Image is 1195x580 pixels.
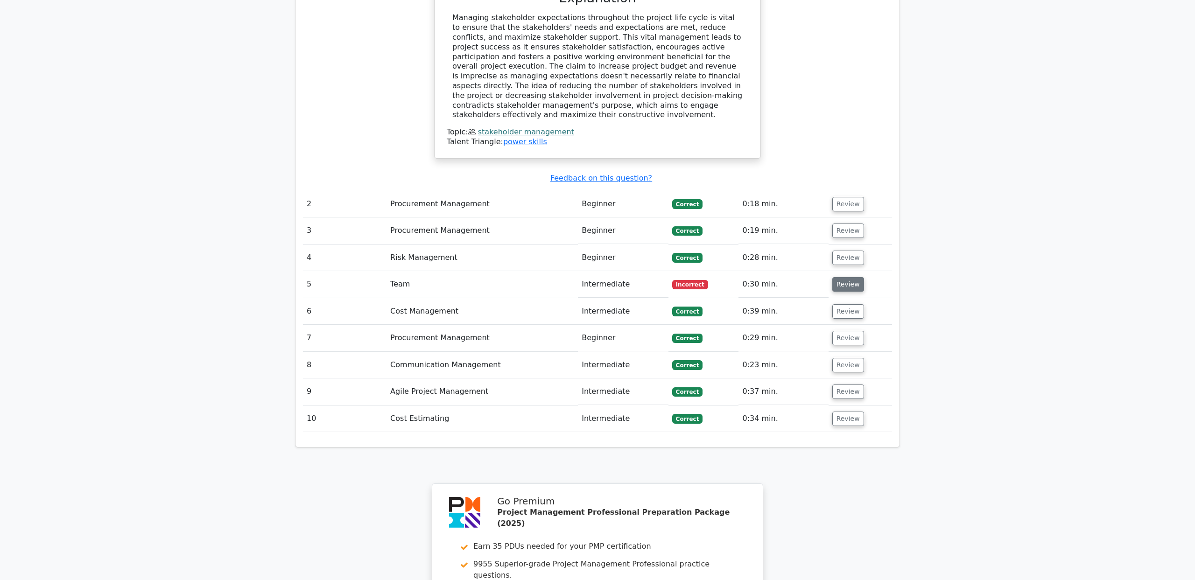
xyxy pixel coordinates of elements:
[303,378,387,405] td: 9
[303,298,387,325] td: 6
[672,414,703,423] span: Correct
[738,271,828,298] td: 0:30 min.
[578,191,668,217] td: Beginner
[832,304,864,319] button: Review
[832,277,864,292] button: Review
[738,352,828,378] td: 0:23 min.
[303,325,387,351] td: 7
[303,271,387,298] td: 5
[738,298,828,325] td: 0:39 min.
[303,245,387,271] td: 4
[578,405,668,432] td: Intermediate
[387,352,578,378] td: Communication Management
[550,174,652,182] a: Feedback on this question?
[387,245,578,271] td: Risk Management
[672,199,703,209] span: Correct
[672,360,703,370] span: Correct
[387,378,578,405] td: Agile Project Management
[447,127,748,147] div: Talent Triangle:
[578,298,668,325] td: Intermediate
[578,378,668,405] td: Intermediate
[672,280,708,289] span: Incorrect
[738,378,828,405] td: 0:37 min.
[578,245,668,271] td: Beginner
[478,127,574,136] a: stakeholder management
[672,307,703,316] span: Correct
[832,197,864,211] button: Review
[832,224,864,238] button: Review
[672,226,703,236] span: Correct
[832,412,864,426] button: Review
[387,405,578,432] td: Cost Estimating
[672,253,703,262] span: Correct
[738,217,828,244] td: 0:19 min.
[578,271,668,298] td: Intermediate
[452,13,743,120] div: Managing stakeholder expectations throughout the project life cycle is vital to ensure that the s...
[387,191,578,217] td: Procurement Management
[303,352,387,378] td: 8
[303,217,387,244] td: 3
[447,127,748,137] div: Topic:
[578,352,668,378] td: Intermediate
[738,245,828,271] td: 0:28 min.
[578,217,668,244] td: Beginner
[303,405,387,432] td: 10
[738,405,828,432] td: 0:34 min.
[832,384,864,399] button: Review
[738,325,828,351] td: 0:29 min.
[672,387,703,397] span: Correct
[503,137,547,146] a: power skills
[387,298,578,325] td: Cost Management
[672,334,703,343] span: Correct
[832,251,864,265] button: Review
[387,325,578,351] td: Procurement Management
[578,325,668,351] td: Beginner
[303,191,387,217] td: 2
[387,217,578,244] td: Procurement Management
[832,358,864,372] button: Review
[832,331,864,345] button: Review
[738,191,828,217] td: 0:18 min.
[387,271,578,298] td: Team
